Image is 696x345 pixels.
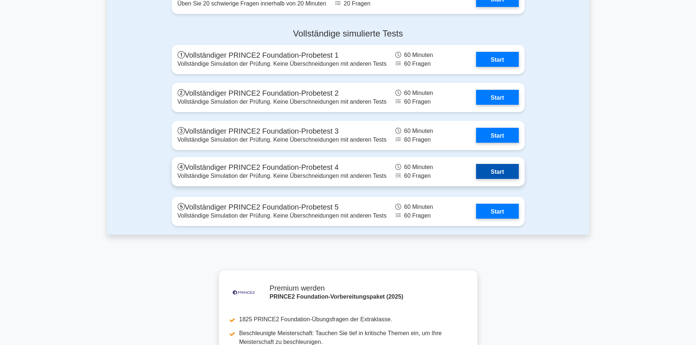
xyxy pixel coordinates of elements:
a: Start [476,90,518,105]
a: Start [476,52,518,67]
a: Start [476,164,518,179]
font: Vollständige simulierte Tests [293,28,403,38]
a: Start [476,128,518,143]
a: Start [476,204,518,219]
